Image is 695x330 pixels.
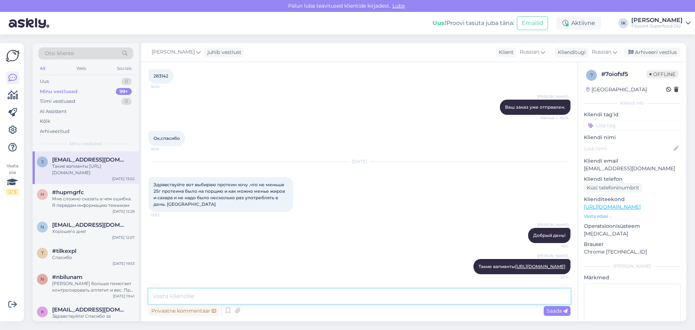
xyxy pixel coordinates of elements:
div: Klient [496,49,514,56]
div: Privaatne kommentaar [148,306,219,316]
p: Operatsioonisüsteem [584,222,681,230]
div: Kliendi info [584,100,681,106]
span: Такие вапианты [479,264,565,269]
span: Добрый день! [533,233,565,238]
div: Arhiveeri vestlus [624,47,680,57]
div: # 7oiofsf5 [601,70,646,79]
button: Emailid [517,16,548,30]
span: #hupmgrfc [52,189,84,196]
span: h [41,192,44,197]
div: Мне сложно сказать в чем ошибка. Я передам информацию техникам [52,196,135,209]
div: Arhiveeritud [40,128,69,135]
span: 16:25 [151,146,178,152]
input: Lisa nimi [584,145,672,153]
div: [GEOGRAPHIC_DATA] [586,86,647,93]
span: s [41,159,44,164]
span: Nähtud ✓ 16:25 [540,115,568,121]
div: Minu vestlused [40,88,77,95]
div: AI Assistent [40,108,67,115]
p: Brauser [584,241,681,248]
div: 2 / 3 [6,189,19,195]
input: Lisa tag [584,120,681,131]
p: Kliendi telefon [584,175,681,183]
div: Proovi tasuta juba täna: [433,19,514,28]
div: Aktiivne [557,17,601,30]
span: 13:11 [541,275,568,280]
div: Спасибо [52,254,135,261]
span: Ок,спасибо [153,135,180,141]
div: Здравствуйте! Спасибо за информацию, я передам ее дальше. [52,313,135,326]
span: ninaj@mail.ru [52,222,127,228]
span: t [41,250,44,256]
span: [PERSON_NAME] [152,48,195,56]
span: #nbilunam [52,274,83,280]
span: [PERSON_NAME] [537,222,568,227]
span: [PERSON_NAME] [537,253,568,259]
span: k [41,309,44,314]
span: 16:24 [151,84,178,89]
p: [EMAIL_ADDRESS][DOMAIN_NAME] [584,165,681,172]
div: Kõik [40,118,50,125]
b: Uus! [433,20,446,26]
span: 13:11 [541,243,568,249]
div: Socials [115,64,133,73]
span: Otsi kliente [45,50,74,57]
div: Fitpoint Superfood OÜ [631,23,683,29]
div: [DATE] 13:02 [112,176,135,181]
div: IK [618,18,628,28]
span: n [41,224,44,230]
p: Vaata edasi ... [584,213,681,220]
div: [DATE] [148,158,570,165]
span: saga.sanja18@gmail.com [52,156,127,163]
div: [DATE] 19:53 [113,261,135,266]
span: #tilkexpl [52,248,76,254]
span: n [41,276,44,282]
span: Offline [646,70,678,78]
a: [URL][DOMAIN_NAME] [515,264,565,269]
span: karuke@mail.ru [52,306,127,313]
a: [PERSON_NAME]Fitpoint Superfood OÜ [631,17,691,29]
div: [DATE] 12:07 [112,235,135,240]
span: Здравствуйте вот выбираю протеин хочу ,что не меньше 25г протеина было на порцию и как можно мень... [153,182,286,207]
div: 0 [121,98,132,105]
p: [MEDICAL_DATA] [584,230,681,238]
div: Хорошего дня! [52,228,135,235]
p: Kliendi nimi [584,134,681,141]
p: Chrome [TECHNICAL_ID] [584,248,681,256]
p: Märkmed [584,274,681,281]
p: Kliendi email [584,157,681,165]
a: [URL][DOMAIN_NAME] [584,204,641,210]
p: Kliendi tag'id [584,111,681,118]
span: Minu vestlused [69,141,102,147]
span: [PERSON_NAME] [537,94,568,99]
div: All [38,64,47,73]
div: Klienditugi [555,49,586,56]
span: 13:02 [151,212,178,218]
div: Такие вапианты [URL][DOMAIN_NAME] [52,163,135,176]
div: [PERSON_NAME] [631,17,683,23]
span: 283142 [153,73,168,79]
span: Russian [520,48,539,56]
div: [DATE] 19:41 [113,293,135,299]
div: [PERSON_NAME] больше помогает контролировать аппетит и вес. При упадке сил и усталости рекомендуе... [52,280,135,293]
div: Web [75,64,88,73]
span: Saada [547,308,568,314]
p: Klienditeekond [584,196,681,203]
div: 0 [121,78,132,85]
img: Askly Logo [6,49,20,63]
span: Russian [592,48,611,56]
div: 99+ [116,88,132,95]
div: [PERSON_NAME] [584,263,681,270]
div: Küsi telefoninumbrit [584,183,642,193]
span: Luba [390,3,407,9]
div: Uus [40,78,49,85]
span: 7 [590,72,593,78]
div: Vaata siia [6,163,19,195]
div: juhib vestlust [205,49,241,56]
div: Tiimi vestlused [40,98,75,105]
span: Ваш заказ уже отправлен. [505,104,565,110]
div: [DATE] 12:26 [113,209,135,214]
